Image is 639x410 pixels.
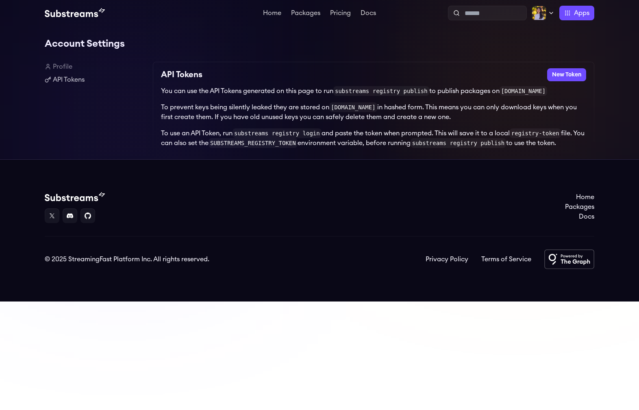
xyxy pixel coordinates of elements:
p: To use an API Token, run and paste the token when prompted. This will save it to a local file. Yo... [161,128,586,148]
h2: API Tokens [161,68,202,81]
a: Pricing [328,10,352,18]
code: [DOMAIN_NAME] [500,86,548,96]
h1: Account Settings [45,36,594,52]
code: substreams registry publish [411,138,506,148]
img: Profile [532,6,546,20]
img: Substream's logo [45,192,105,202]
a: Privacy Policy [426,254,468,264]
span: Apps [574,8,589,18]
a: Home [565,192,594,202]
code: substreams registry login [233,128,322,138]
div: © 2025 StreamingFast Platform Inc. All rights reserved. [45,254,209,264]
img: Powered by The Graph [544,249,594,269]
a: Docs [359,10,378,18]
code: substreams registry publish [333,86,429,96]
img: Substream's logo [45,8,105,18]
p: To prevent keys being silently leaked they are stored on in hashed form. This means you can only ... [161,102,586,122]
code: [DOMAIN_NAME] [329,102,377,112]
a: Profile [45,62,146,72]
a: API Tokens [45,75,146,85]
p: You can use the API Tokens generated on this page to run to publish packages on [161,86,586,96]
a: Packages [289,10,322,18]
a: Home [261,10,283,18]
a: Terms of Service [481,254,531,264]
button: New Token [547,68,586,81]
a: Packages [565,202,594,212]
code: SUBSTREAMS_REGISTRY_TOKEN [209,138,298,148]
a: Docs [565,212,594,221]
code: registry-token [510,128,561,138]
